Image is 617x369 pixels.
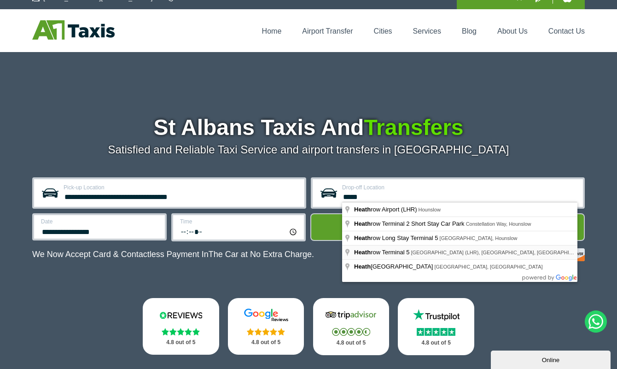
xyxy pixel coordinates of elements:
span: [GEOGRAPHIC_DATA] [354,263,434,270]
img: Stars [417,328,455,336]
p: Satisfied and Reliable Taxi Service and airport transfers in [GEOGRAPHIC_DATA] [32,143,585,156]
img: Trustpilot [408,308,464,322]
span: row Long Stay Terminal 5 [354,234,440,241]
img: A1 Taxis St Albans LTD [32,20,115,40]
label: Pick-up Location [64,185,299,190]
a: Contact Us [548,27,585,35]
a: Tripadvisor Stars 4.8 out of 5 [313,298,390,355]
a: Blog [462,27,477,35]
span: [GEOGRAPHIC_DATA], [GEOGRAPHIC_DATA] [434,264,542,269]
a: Services [413,27,441,35]
a: Trustpilot Stars 4.8 out of 5 [398,298,474,355]
iframe: chat widget [491,349,612,369]
span: row Terminal 2 Short Stay Car Park [354,220,466,227]
a: About Us [497,27,528,35]
a: Google Stars 4.8 out of 5 [228,298,304,355]
span: The Car at No Extra Charge. [209,250,314,259]
a: Home [262,27,282,35]
button: Get Quote [310,213,585,241]
h1: St Albans Taxis And [32,117,585,139]
label: Date [41,219,159,224]
img: Stars [162,328,200,335]
a: Cities [374,27,392,35]
span: Heath [354,234,371,241]
span: Heath [354,249,371,256]
span: Transfers [364,115,463,140]
span: [GEOGRAPHIC_DATA], Hounslow [440,235,518,241]
span: Hounslow [419,207,441,212]
label: Time [180,219,298,224]
span: row Terminal 5 [354,249,411,256]
label: Drop-off Location [342,185,577,190]
p: 4.8 out of 5 [238,337,294,348]
img: Stars [247,328,285,335]
a: Reviews.io Stars 4.8 out of 5 [143,298,219,355]
img: Google [239,308,294,322]
a: Airport Transfer [302,27,353,35]
span: row Airport (LHR) [354,206,419,213]
p: 4.8 out of 5 [153,337,209,348]
img: Reviews.io [153,308,209,322]
p: 4.8 out of 5 [323,337,379,349]
span: Constellation Way, Hounslow [466,221,531,227]
p: 4.8 out of 5 [408,337,464,349]
span: Heath [354,220,371,227]
img: Tripadvisor [323,308,378,322]
span: Heath [354,263,371,270]
img: Stars [332,328,370,336]
span: Heath [354,206,371,213]
p: We Now Accept Card & Contactless Payment In [32,250,314,259]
